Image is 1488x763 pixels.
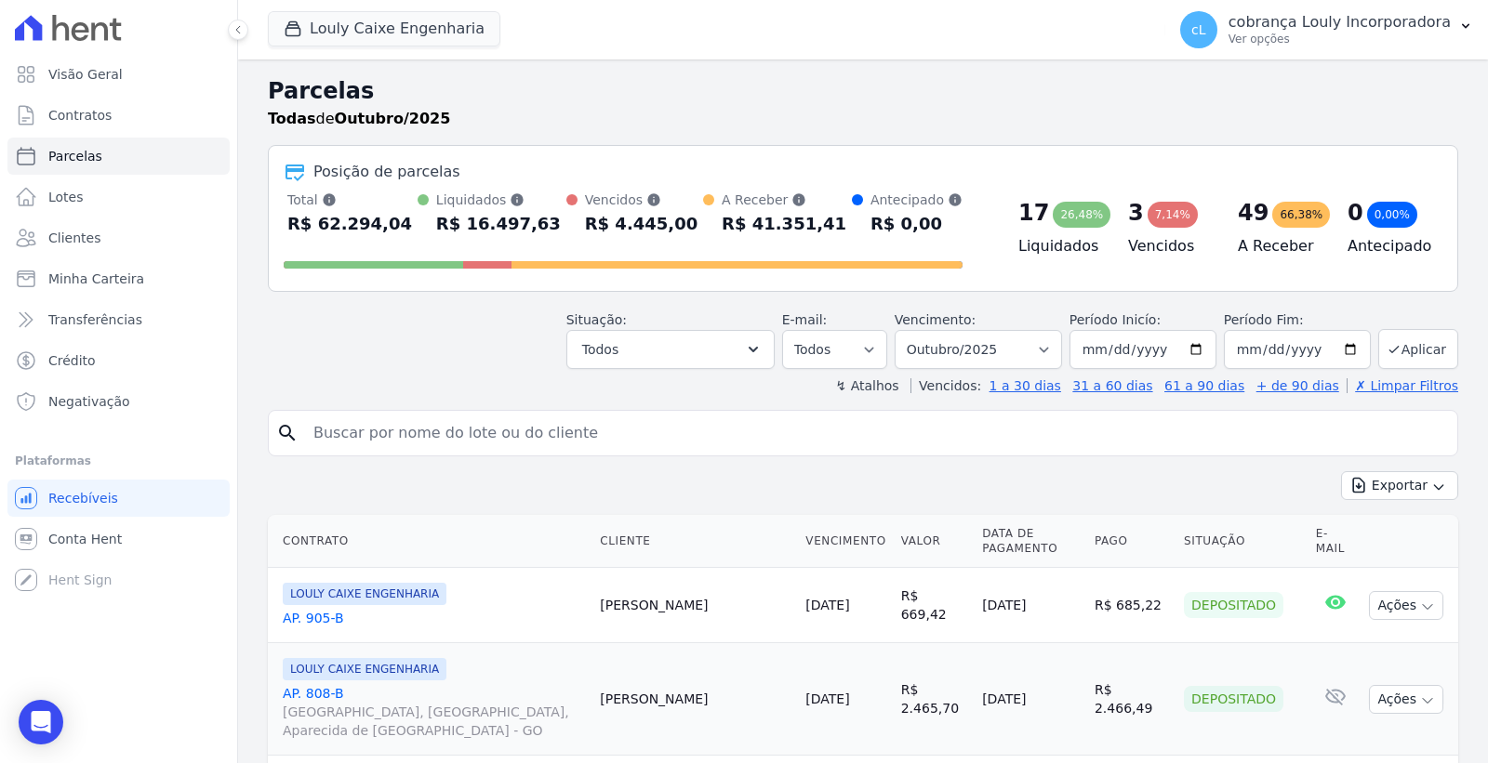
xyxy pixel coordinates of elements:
a: AP. 905-B [283,609,585,627]
a: Minha Carteira [7,260,230,297]
a: 1 a 30 dias [990,378,1061,393]
div: 3 [1128,198,1144,228]
th: Pago [1087,515,1176,568]
a: Contratos [7,97,230,134]
label: E-mail: [782,312,828,327]
span: Transferências [48,310,142,329]
div: 49 [1238,198,1269,228]
span: LOULY CAIXE ENGENHARIA [283,583,446,605]
span: Recebíveis [48,489,118,507]
a: Negativação [7,383,230,420]
button: cL cobrança Louly Incorporadora Ver opções [1165,4,1488,56]
span: Parcelas [48,147,102,165]
a: 61 a 90 dias [1164,378,1244,393]
td: R$ 2.465,70 [894,643,975,756]
a: + de 90 dias [1256,378,1339,393]
td: [PERSON_NAME] [592,568,798,643]
div: Depositado [1184,592,1283,618]
button: Ações [1369,591,1443,620]
a: Transferências [7,301,230,338]
h4: A Receber [1238,235,1318,257]
button: Exportar [1341,471,1458,500]
div: Total [287,191,412,209]
div: R$ 0,00 [870,209,963,239]
div: Vencidos [585,191,697,209]
span: Negativação [48,392,130,411]
input: Buscar por nome do lote ou do cliente [302,414,1450,452]
div: 0 [1348,198,1363,228]
span: LOULY CAIXE ENGENHARIA [283,658,446,680]
th: Cliente [592,515,798,568]
div: Plataformas [15,450,222,472]
span: Clientes [48,229,100,247]
span: Crédito [48,351,96,370]
td: R$ 669,42 [894,568,975,643]
button: Ações [1369,685,1443,714]
div: R$ 16.497,63 [436,209,561,239]
div: 66,38% [1272,202,1330,228]
span: cL [1191,23,1206,36]
h4: Liquidados [1018,235,1098,257]
th: Data de Pagamento [975,515,1087,568]
span: Visão Geral [48,65,123,84]
div: Open Intercom Messenger [19,700,63,744]
div: R$ 41.351,41 [722,209,846,239]
span: Lotes [48,188,84,206]
div: 17 [1018,198,1049,228]
div: Posição de parcelas [313,161,460,183]
div: A Receber [722,191,846,209]
p: Ver opções [1229,32,1451,46]
button: Louly Caixe Engenharia [268,11,500,46]
a: Visão Geral [7,56,230,93]
label: ↯ Atalhos [835,378,898,393]
th: Contrato [268,515,592,568]
div: 7,14% [1148,202,1198,228]
a: Parcelas [7,138,230,175]
td: [PERSON_NAME] [592,643,798,756]
label: Vencimento: [895,312,976,327]
a: Crédito [7,342,230,379]
td: [DATE] [975,568,1087,643]
button: Aplicar [1378,329,1458,369]
label: Período Inicío: [1069,312,1161,327]
span: Todos [582,338,618,361]
a: Recebíveis [7,480,230,517]
div: 0,00% [1367,202,1417,228]
i: search [276,422,299,444]
div: Depositado [1184,686,1283,712]
p: de [268,108,450,130]
th: Valor [894,515,975,568]
a: [DATE] [805,598,849,612]
label: Situação: [566,312,627,327]
label: Período Fim: [1224,310,1371,330]
a: Clientes [7,219,230,257]
span: [GEOGRAPHIC_DATA], [GEOGRAPHIC_DATA], Aparecida de [GEOGRAPHIC_DATA] - GO [283,703,585,740]
strong: Outubro/2025 [335,110,451,127]
td: [DATE] [975,643,1087,756]
span: Conta Hent [48,530,122,548]
h2: Parcelas [268,74,1458,108]
p: cobrança Louly Incorporadora [1229,13,1451,32]
a: [DATE] [805,691,849,706]
span: Contratos [48,106,112,125]
h4: Antecipado [1348,235,1428,257]
th: Vencimento [798,515,893,568]
th: Situação [1176,515,1309,568]
button: Todos [566,330,775,369]
div: R$ 62.294,04 [287,209,412,239]
label: Vencidos: [910,378,981,393]
div: Antecipado [870,191,963,209]
a: Conta Hent [7,520,230,558]
td: R$ 2.466,49 [1087,643,1176,756]
strong: Todas [268,110,316,127]
h4: Vencidos [1128,235,1208,257]
div: Liquidados [436,191,561,209]
div: 26,48% [1053,202,1110,228]
div: R$ 4.445,00 [585,209,697,239]
a: AP. 808-B[GEOGRAPHIC_DATA], [GEOGRAPHIC_DATA], Aparecida de [GEOGRAPHIC_DATA] - GO [283,684,585,740]
td: R$ 685,22 [1087,568,1176,643]
a: Lotes [7,178,230,216]
span: Minha Carteira [48,270,144,288]
th: E-mail [1309,515,1362,568]
a: ✗ Limpar Filtros [1347,378,1458,393]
